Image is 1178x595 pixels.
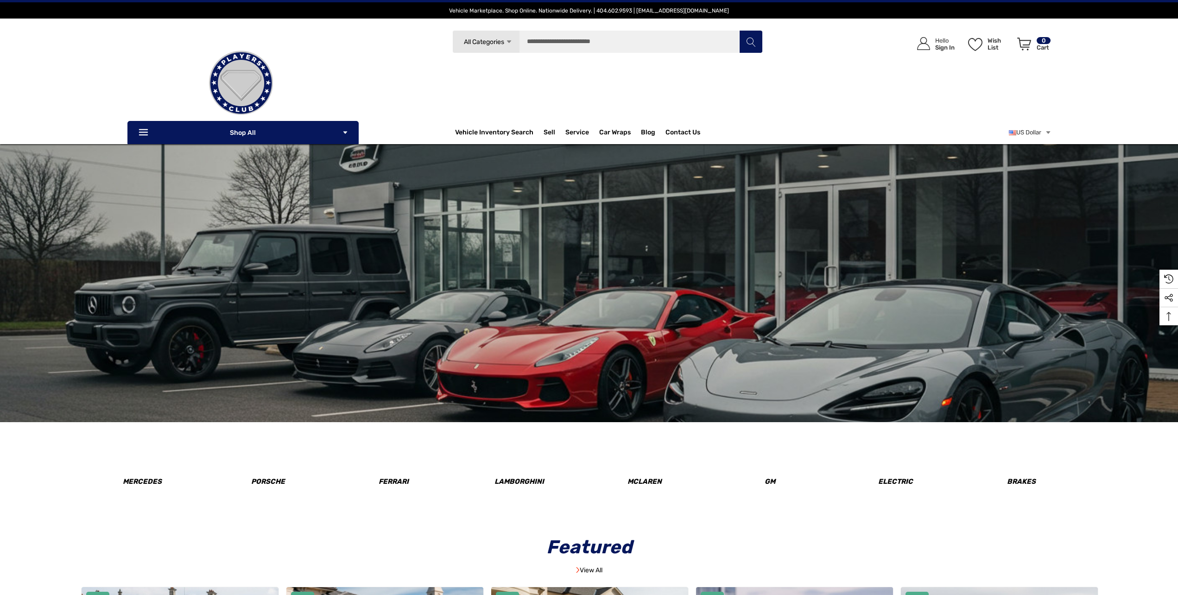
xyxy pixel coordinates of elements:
span: Brakes [1007,477,1036,486]
span: Electric [878,477,913,486]
a: Cart with 0 items [1013,28,1051,64]
a: Blog [641,128,655,139]
img: Image Banner [576,567,580,573]
svg: Social Media [1164,293,1173,303]
a: Service [565,128,589,139]
a: Image Device GM [708,443,832,497]
svg: Top [1159,312,1178,321]
p: Sign In [935,44,955,51]
svg: Icon Arrow Down [342,129,348,136]
span: Sell [544,128,555,139]
a: Image Device Brakes [959,443,1083,497]
img: Players Club | Cars For Sale [195,37,287,129]
svg: Recently Viewed [1164,274,1173,284]
span: Porsche [251,477,285,486]
span: Car Wraps [599,128,631,139]
span: Featured [540,536,639,558]
a: USD [1009,123,1051,142]
span: Mercedes [123,477,162,486]
a: Vehicle Inventory Search [455,128,533,139]
a: Car Wraps [599,123,641,142]
a: Sign in [906,28,959,60]
span: Lamborghini [494,477,544,486]
span: Ferrari [379,477,409,486]
p: Wish List [988,37,1012,51]
svg: Icon User Account [917,37,930,50]
a: View All [576,566,602,574]
svg: Review Your Cart [1017,38,1031,51]
p: Shop All [127,121,359,144]
span: GM [765,477,775,486]
a: Image Device Ferrari [331,443,456,497]
a: Image Device Porsche [206,443,330,497]
span: All Categories [463,38,504,46]
a: Image Device Electric [834,443,958,497]
span: Vehicle Marketplace. Shop Online. Nationwide Delivery. | 404.602.9593 | [EMAIL_ADDRESS][DOMAIN_NAME] [449,7,729,14]
a: Image Device McLaren [583,443,707,497]
a: Wish List Wish List [964,28,1013,60]
p: 0 [1037,37,1051,44]
span: McLaren [627,477,662,486]
a: All Categories Icon Arrow Down Icon Arrow Up [452,30,519,53]
svg: Icon Arrow Down [506,38,513,45]
a: Contact Us [665,128,700,139]
a: Sell [544,123,565,142]
p: Hello [935,37,955,44]
button: Search [739,30,762,53]
svg: Icon Line [138,127,152,138]
a: Image Device Mercedes [81,443,205,497]
p: Cart [1037,44,1051,51]
a: Image Device Lamborghini [457,443,581,497]
svg: Wish List [968,38,982,51]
